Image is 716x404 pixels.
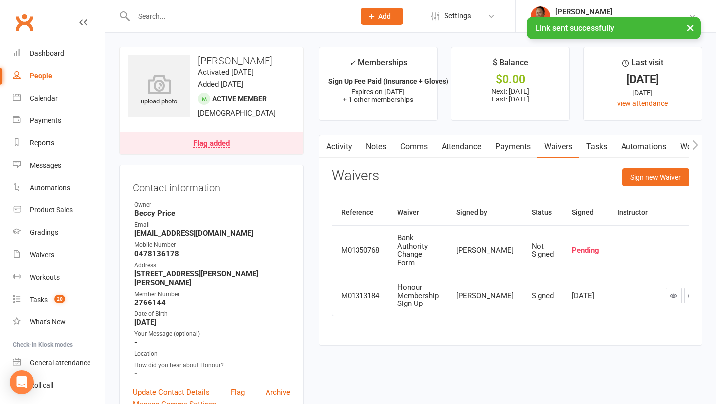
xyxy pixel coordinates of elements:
div: Member Number [134,290,290,299]
a: Tasks 20 [13,289,105,311]
strong: - [134,338,290,347]
p: Next: [DATE] Last: [DATE] [460,87,560,103]
a: Messages [13,154,105,177]
a: Flag [231,386,245,398]
div: Owner [134,201,290,210]
th: Reference [332,200,388,225]
div: Bank Authority Change Form [397,234,439,267]
a: Waivers [537,135,579,158]
div: Date of Birth [134,309,290,319]
a: Comms [393,135,435,158]
input: Search... [131,9,348,23]
div: Reports [30,139,54,147]
div: Mobile Number [134,240,290,250]
div: Product Sales [30,206,73,214]
a: Tasks [579,135,614,158]
div: Dashboard [30,49,64,57]
strong: - [134,369,290,378]
div: [DATE] [593,74,693,85]
div: Last visit [622,56,663,74]
div: $0.00 [460,74,560,85]
a: Automations [13,177,105,199]
div: Calendar [30,94,58,102]
span: Settings [444,5,471,27]
a: What's New [13,311,105,333]
h3: Waivers [332,168,379,184]
a: Waivers [13,244,105,266]
a: Activity [319,135,359,158]
th: Signed by [447,200,523,225]
div: Not Signed [532,242,554,259]
div: General attendance [30,359,90,367]
span: + 1 other memberships [343,96,413,103]
div: Honour Moreton Bay Martial Arts Academy [555,16,688,25]
span: Add [378,12,391,20]
a: Gradings [13,221,105,244]
a: General attendance kiosk mode [13,352,105,374]
a: Attendance [435,135,488,158]
div: Automations [30,184,70,192]
i: ✓ [349,58,356,68]
div: [DATE] [572,292,599,300]
img: thumb_image1722232694.png [531,6,550,26]
strong: Sign Up Fee Paid (Insurance + Gloves) [328,77,448,85]
th: Instructor [608,200,657,225]
div: Location [134,349,290,359]
div: upload photo [128,74,190,107]
a: People [13,65,105,87]
div: M01350768 [341,246,379,255]
div: [PERSON_NAME] [456,246,514,255]
button: Add [361,8,403,25]
div: Signed [532,292,554,300]
a: Update Contact Details [133,386,210,398]
th: Waiver [388,200,447,225]
div: Address [134,261,290,270]
div: Roll call [30,381,53,389]
div: Link sent successfully [527,17,701,39]
div: What's New [30,318,66,326]
th: Signed [563,200,608,225]
h3: [PERSON_NAME] [128,55,295,66]
div: Tasks [30,296,48,303]
strong: 2766144 [134,298,290,307]
div: How did you hear about Honour? [134,361,290,370]
div: Your Message (optional) [134,329,290,339]
a: Reports [13,132,105,154]
div: Gradings [30,228,58,236]
a: Payments [13,109,105,132]
div: Waivers [30,251,54,259]
a: Calendar [13,87,105,109]
div: Payments [30,116,61,124]
a: Payments [488,135,537,158]
div: Workouts [30,273,60,281]
div: Flag added [193,140,230,148]
a: Clubworx [12,10,37,35]
a: Automations [614,135,673,158]
div: M01313184 [341,292,379,300]
a: view attendance [617,100,668,107]
strong: [DATE] [134,318,290,327]
div: Honour Membership Sign Up [397,283,439,308]
div: People [30,72,52,80]
a: Roll call [13,374,105,397]
a: Product Sales [13,199,105,221]
div: $ Balance [493,56,528,74]
div: Email [134,220,290,230]
strong: 0478136178 [134,249,290,258]
div: Open Intercom Messenger [10,370,34,394]
h3: Contact information [133,178,290,193]
strong: Beccy Price [134,209,290,218]
span: 20 [54,295,65,303]
a: Dashboard [13,42,105,65]
div: Memberships [349,56,407,75]
strong: [EMAIL_ADDRESS][DOMAIN_NAME] [134,229,290,238]
span: [DEMOGRAPHIC_DATA] [198,109,276,118]
a: Notes [359,135,393,158]
button: × [681,17,699,38]
th: Status [523,200,563,225]
div: Pending [572,246,599,255]
div: [PERSON_NAME] [555,7,688,16]
time: Activated [DATE] [198,68,254,77]
div: [DATE] [593,87,693,98]
strong: [STREET_ADDRESS][PERSON_NAME][PERSON_NAME] [134,269,290,287]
